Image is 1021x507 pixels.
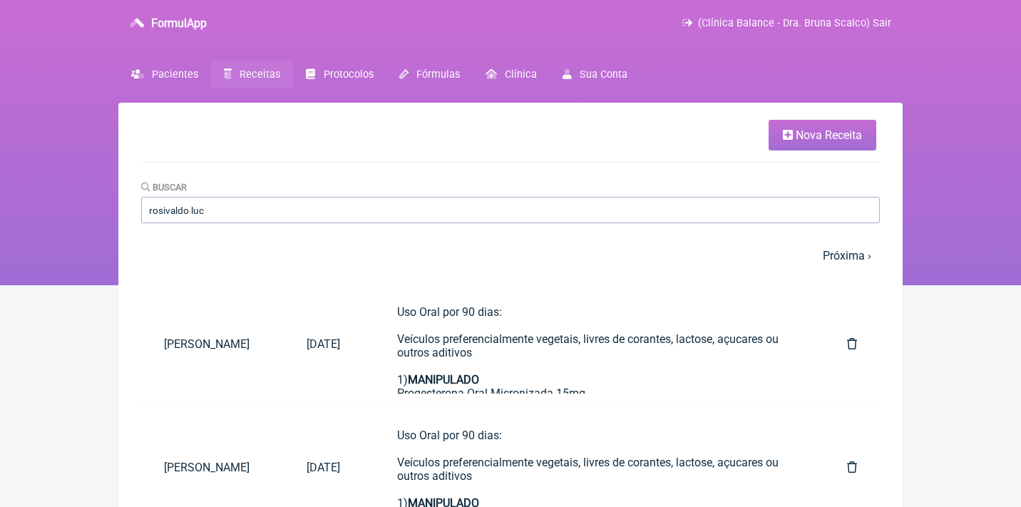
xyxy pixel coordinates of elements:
a: [DATE] [284,449,363,486]
a: Próxima › [823,249,871,262]
a: Protocolos [293,61,386,88]
a: Fórmulas [386,61,473,88]
span: Pacientes [152,68,198,81]
a: Sua Conta [550,61,640,88]
a: [PERSON_NAME] [141,326,284,362]
span: Nova Receita [796,128,862,142]
span: Clínica [505,68,537,81]
nav: pager [141,240,880,271]
a: [DATE] [284,326,363,362]
strong: MANIPULADO [408,373,479,386]
span: Fórmulas [416,68,460,81]
a: Pacientes [118,61,211,88]
label: Buscar [141,182,187,193]
a: Nova Receita [769,120,876,150]
a: Uso Oral por 90 dias:Veículos preferencialmente vegetais, livres de corantes, lactose, açucares o... [374,294,813,394]
span: Receitas [240,68,280,81]
a: Receitas [211,61,293,88]
span: Protocolos [324,68,374,81]
a: [PERSON_NAME] [141,449,284,486]
span: Sua Conta [580,68,627,81]
a: Clínica [473,61,550,88]
input: Paciente ou conteúdo da fórmula [141,197,880,223]
h3: FormulApp [151,16,207,30]
a: (Clínica Balance - Dra. Bruna Scalco) Sair [682,17,891,29]
span: (Clínica Balance - Dra. Bruna Scalco) Sair [698,17,891,29]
